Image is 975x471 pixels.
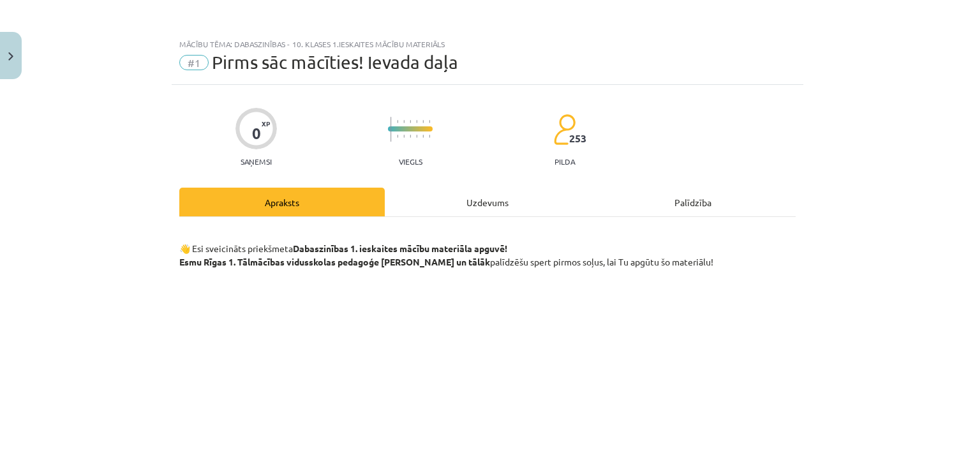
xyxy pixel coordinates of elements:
img: icon-short-line-57e1e144782c952c97e751825c79c345078a6d821885a25fce030b3d8c18986b.svg [416,120,417,123]
p: Viegls [399,157,422,166]
span: #1 [179,55,209,70]
p: 👋 Esi sveicināts priekšmeta palīdzēšu spert pirmos soļus, lai Tu apgūtu šo materiālu! [179,228,796,269]
img: icon-short-line-57e1e144782c952c97e751825c79c345078a6d821885a25fce030b3d8c18986b.svg [422,135,424,138]
img: icon-short-line-57e1e144782c952c97e751825c79c345078a6d821885a25fce030b3d8c18986b.svg [410,120,411,123]
img: icon-short-line-57e1e144782c952c97e751825c79c345078a6d821885a25fce030b3d8c18986b.svg [422,120,424,123]
div: Apraksts [179,188,385,216]
img: icon-short-line-57e1e144782c952c97e751825c79c345078a6d821885a25fce030b3d8c18986b.svg [403,135,405,138]
div: Palīdzība [590,188,796,216]
img: icon-long-line-d9ea69661e0d244f92f715978eff75569469978d946b2353a9bb055b3ed8787d.svg [391,117,392,142]
img: icon-short-line-57e1e144782c952c97e751825c79c345078a6d821885a25fce030b3d8c18986b.svg [429,120,430,123]
div: 0 [252,124,261,142]
img: icon-short-line-57e1e144782c952c97e751825c79c345078a6d821885a25fce030b3d8c18986b.svg [429,135,430,138]
img: icon-short-line-57e1e144782c952c97e751825c79c345078a6d821885a25fce030b3d8c18986b.svg [416,135,417,138]
span: XP [262,120,270,127]
img: icon-short-line-57e1e144782c952c97e751825c79c345078a6d821885a25fce030b3d8c18986b.svg [397,135,398,138]
img: icon-short-line-57e1e144782c952c97e751825c79c345078a6d821885a25fce030b3d8c18986b.svg [410,135,411,138]
img: icon-short-line-57e1e144782c952c97e751825c79c345078a6d821885a25fce030b3d8c18986b.svg [403,120,405,123]
p: pilda [554,157,575,166]
img: students-c634bb4e5e11cddfef0936a35e636f08e4e9abd3cc4e673bd6f9a4125e45ecb1.svg [553,114,576,146]
strong: Dabaszinības [293,243,348,254]
p: Saņemsi [235,157,277,166]
div: Uzdevums [385,188,590,216]
div: Mācību tēma: Dabaszinības - 10. klases 1.ieskaites mācību materiāls [179,40,796,49]
img: icon-short-line-57e1e144782c952c97e751825c79c345078a6d821885a25fce030b3d8c18986b.svg [397,120,398,123]
span: Pirms sāc mācīties! Ievada daļa [212,52,458,73]
img: icon-close-lesson-0947bae3869378f0d4975bcd49f059093ad1ed9edebbc8119c70593378902aed.svg [8,52,13,61]
span: 253 [569,133,586,144]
